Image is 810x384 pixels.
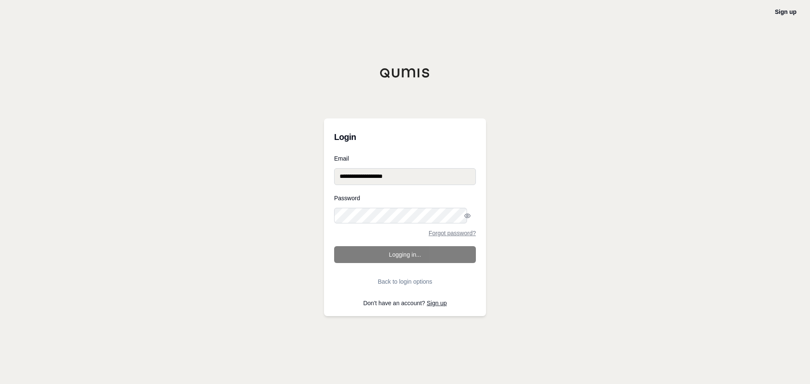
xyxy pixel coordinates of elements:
[380,68,430,78] img: Qumis
[429,230,476,236] a: Forgot password?
[775,8,796,15] a: Sign up
[334,273,476,290] button: Back to login options
[334,129,476,145] h3: Login
[334,300,476,306] p: Don't have an account?
[334,156,476,161] label: Email
[427,300,447,306] a: Sign up
[334,195,476,201] label: Password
